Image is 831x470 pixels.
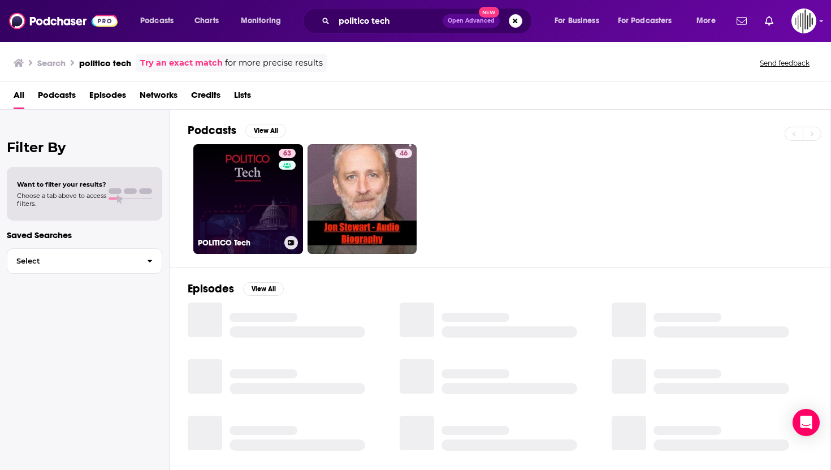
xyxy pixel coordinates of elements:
[225,57,323,70] span: for more precise results
[555,13,599,29] span: For Business
[188,282,284,296] a: EpisodesView All
[132,12,188,30] button: open menu
[7,248,162,274] button: Select
[191,86,220,109] a: Credits
[308,144,417,254] a: 46
[9,10,118,32] img: Podchaser - Follow, Share and Rate Podcasts
[188,282,234,296] h2: Episodes
[791,8,816,33] button: Show profile menu
[791,8,816,33] img: User Profile
[187,12,226,30] a: Charts
[314,8,543,34] div: Search podcasts, credits, & more...
[618,13,672,29] span: For Podcasters
[7,257,138,265] span: Select
[611,12,689,30] button: open menu
[443,14,500,28] button: Open AdvancedNew
[194,13,219,29] span: Charts
[448,18,495,24] span: Open Advanced
[140,57,223,70] a: Try an exact match
[547,12,613,30] button: open menu
[241,13,281,29] span: Monitoring
[245,124,286,137] button: View All
[38,86,76,109] a: Podcasts
[760,11,778,31] a: Show notifications dropdown
[193,144,303,254] a: 63POLITICO Tech
[283,148,291,159] span: 63
[7,230,162,240] p: Saved Searches
[7,139,162,156] h2: Filter By
[756,58,813,68] button: Send feedback
[140,13,174,29] span: Podcasts
[479,7,499,18] span: New
[334,12,443,30] input: Search podcasts, credits, & more...
[279,149,296,158] a: 63
[17,180,106,188] span: Want to filter your results?
[140,86,178,109] a: Networks
[696,13,716,29] span: More
[793,409,820,436] div: Open Intercom Messenger
[234,86,251,109] a: Lists
[689,12,730,30] button: open menu
[400,148,408,159] span: 46
[37,58,66,68] h3: Search
[395,149,412,158] a: 46
[198,238,280,248] h3: POLITICO Tech
[89,86,126,109] a: Episodes
[791,8,816,33] span: Logged in as gpg2
[79,58,131,68] h3: politico tech
[17,192,106,208] span: Choose a tab above to access filters.
[732,11,751,31] a: Show notifications dropdown
[188,123,286,137] a: PodcastsView All
[14,86,24,109] a: All
[233,12,296,30] button: open menu
[243,282,284,296] button: View All
[188,123,236,137] h2: Podcasts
